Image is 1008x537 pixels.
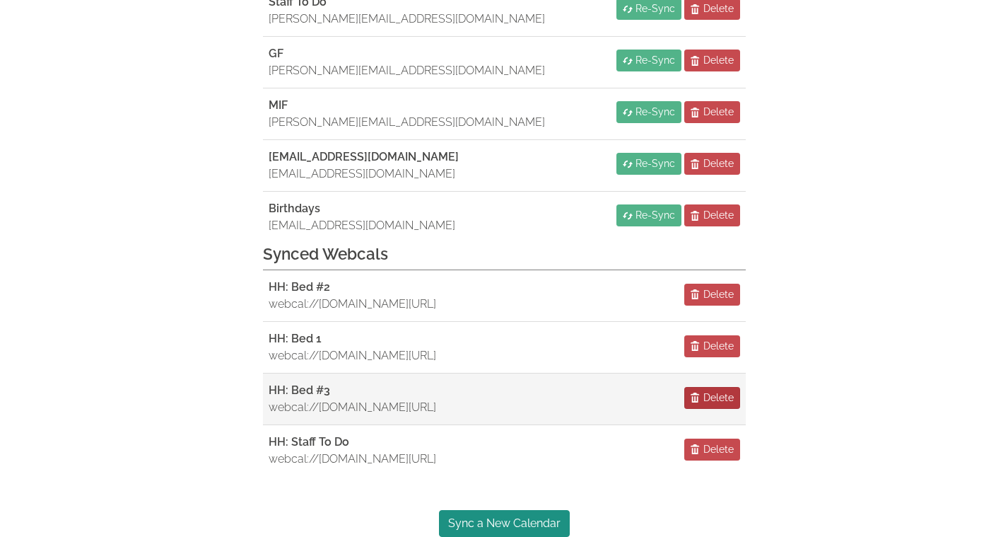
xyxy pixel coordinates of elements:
[269,150,459,163] b: [EMAIL_ADDRESS][DOMAIN_NAME]
[616,153,681,175] a: Re-Sync
[703,391,734,405] span: Delete
[691,56,701,66] span: Delete
[269,280,330,294] b: HH: Bed #2
[269,62,545,79] p: [PERSON_NAME][EMAIL_ADDRESS][DOMAIN_NAME]
[691,4,701,14] span: Delete
[703,1,734,16] span: Delete
[684,153,740,175] button: Delete
[635,156,675,171] span: Re-Sync
[269,347,436,364] p: webcal://[DOMAIN_NAME][URL]
[684,335,740,357] button: Delete
[691,393,701,403] span: Delete
[691,108,701,117] span: Delete
[703,53,734,68] span: Delete
[616,101,681,123] a: Re-Sync
[691,444,701,454] span: Delete
[623,211,633,221] span: Re-Sync Calendar
[263,245,388,263] b: Synced Webcals
[623,56,633,66] span: Re-Sync Calendar
[269,383,330,397] b: HH: Bed #3
[703,156,734,171] span: Delete
[623,108,633,117] span: Re-Sync Calendar
[269,217,455,234] p: [EMAIL_ADDRESS][DOMAIN_NAME]
[635,208,675,223] span: Re-Sync
[684,284,740,306] button: Delete
[684,101,740,123] button: Delete
[703,442,734,457] span: Delete
[635,1,675,16] span: Re-Sync
[269,296,436,313] p: webcal://[DOMAIN_NAME][URL]
[439,510,570,537] a: Sync a New Calendar
[703,105,734,120] span: Delete
[623,159,633,169] span: Re-Sync Calendar
[269,114,545,131] p: [PERSON_NAME][EMAIL_ADDRESS][DOMAIN_NAME]
[269,451,436,468] p: webcal://[DOMAIN_NAME][URL]
[691,211,701,221] span: Delete
[684,50,740,71] button: Delete
[616,204,681,226] a: Re-Sync
[269,166,459,183] p: [EMAIL_ADDRESS][DOMAIN_NAME]
[269,11,545,28] p: [PERSON_NAME][EMAIL_ADDRESS][DOMAIN_NAME]
[691,159,701,169] span: Delete
[703,287,734,302] span: Delete
[635,53,675,68] span: Re-Sync
[269,202,320,215] b: Birthdays
[691,289,701,299] span: Delete
[623,4,633,14] span: Re-Sync Calendar
[703,339,734,354] span: Delete
[269,435,349,449] b: HH: Staff To Do
[269,399,436,416] p: webcal://[DOMAIN_NAME][URL]
[269,332,322,345] b: HH: Bed 1
[684,439,740,461] button: Delete
[616,50,681,71] a: Re-Sync
[635,105,675,120] span: Re-Sync
[691,341,701,351] span: Delete
[703,208,734,223] span: Delete
[269,47,283,60] b: GF
[269,98,288,112] b: MIF
[684,387,740,409] button: Delete
[684,204,740,226] button: Delete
